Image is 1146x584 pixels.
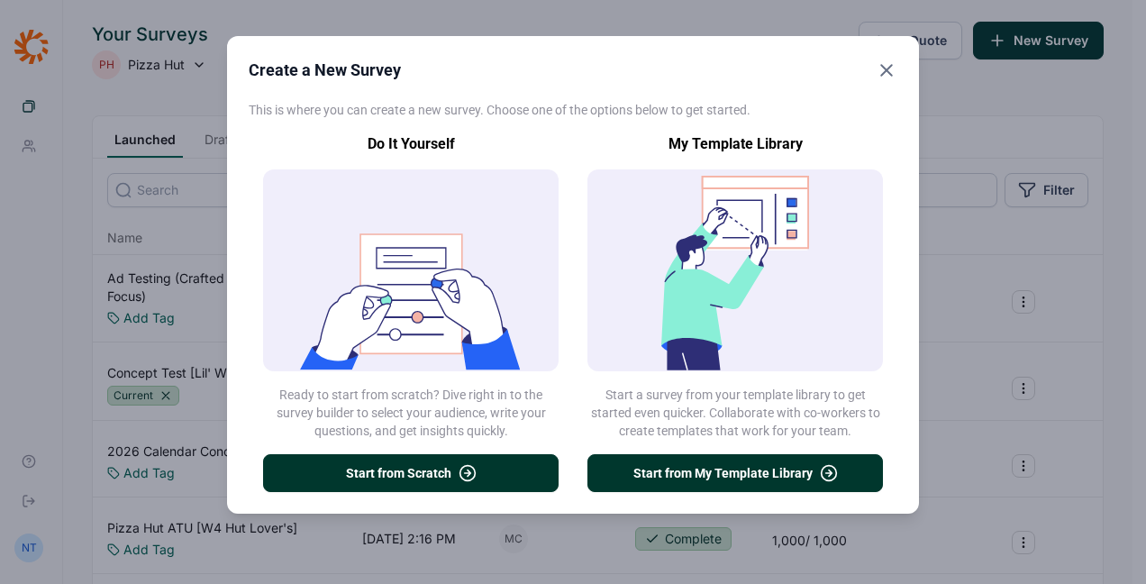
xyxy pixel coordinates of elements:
[249,58,401,83] h2: Create a New Survey
[876,58,897,83] button: Close
[587,454,883,492] button: Start from My Template Library
[263,386,559,440] p: Ready to start from scratch? Dive right in to the survey builder to select your audience, write y...
[368,133,455,155] h1: Do It Yourself
[668,133,803,155] h1: My Template Library
[587,386,883,440] p: Start a survey from your template library to get started even quicker. Collaborate with co-worker...
[263,454,559,492] button: Start from Scratch
[249,101,897,119] p: This is where you can create a new survey. Choose one of the options below to get started.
